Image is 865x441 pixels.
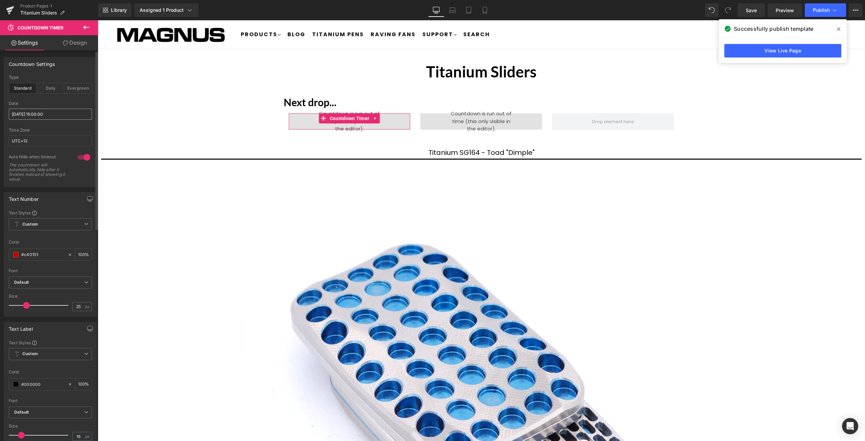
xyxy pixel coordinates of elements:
[734,25,813,33] span: Successfully publish template
[688,10,713,19] a: SIGN IN
[273,93,282,103] a: Expand / Collapse
[9,370,92,374] div: Color
[842,418,858,434] div: Open Intercom Messenger
[9,424,92,428] div: Size
[688,10,713,18] span: SIGN IN
[9,101,92,106] div: Date
[9,128,92,133] div: Time Zone
[428,3,444,17] a: Desktop
[9,340,92,345] div: Text Styles
[20,3,98,9] a: Product Pages
[9,83,37,93] div: Standard
[705,3,719,17] button: Undo
[9,269,92,273] div: Font
[98,3,132,17] a: New Library
[9,398,92,403] div: Font
[768,3,802,17] a: Preview
[328,42,439,61] b: Titanium Sliders
[9,75,92,80] div: Type
[727,10,746,18] span: $0.00
[37,83,64,93] div: Daily
[140,7,193,14] div: Assigned 1 Product
[20,10,57,16] span: Titanium Sliders
[64,83,92,93] div: Evergreen
[9,57,55,67] div: Countdown Settings
[75,378,92,390] div: %
[22,351,38,357] b: Custom
[477,3,493,17] a: Mobile
[21,251,65,258] input: Color
[75,249,92,260] div: %
[813,7,830,13] span: Publish
[724,44,841,57] a: View Live Page
[14,280,29,285] i: Default
[849,3,862,17] button: More
[85,434,91,439] span: px
[111,7,127,13] span: Library
[19,4,128,24] img: Magnus Store
[9,240,92,245] div: Color
[9,192,39,202] div: Text Number
[50,35,99,50] a: Design
[18,25,64,30] span: Countdown Timer
[805,3,846,17] button: Publish
[9,210,92,215] div: Text Styles
[776,7,794,14] span: Preview
[444,3,461,17] a: Laptop
[186,76,239,88] b: Next drop...
[9,294,92,299] div: Size
[85,304,91,309] span: px
[21,380,65,388] input: Color
[14,410,29,415] i: Default
[715,6,749,23] a: $0.00
[721,3,735,17] button: Redo
[331,128,437,136] a: Titanium SG164 - Toad "Dimple"
[9,163,70,182] div: The countdown will automatically hide after it finishes instead of showing 0 value.
[461,3,477,17] a: Tablet
[746,7,757,14] span: Save
[22,222,38,227] b: Custom
[9,322,33,332] div: Text Label
[9,154,71,161] div: Auto Hide when timeout
[230,93,274,103] span: Countdown Timer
